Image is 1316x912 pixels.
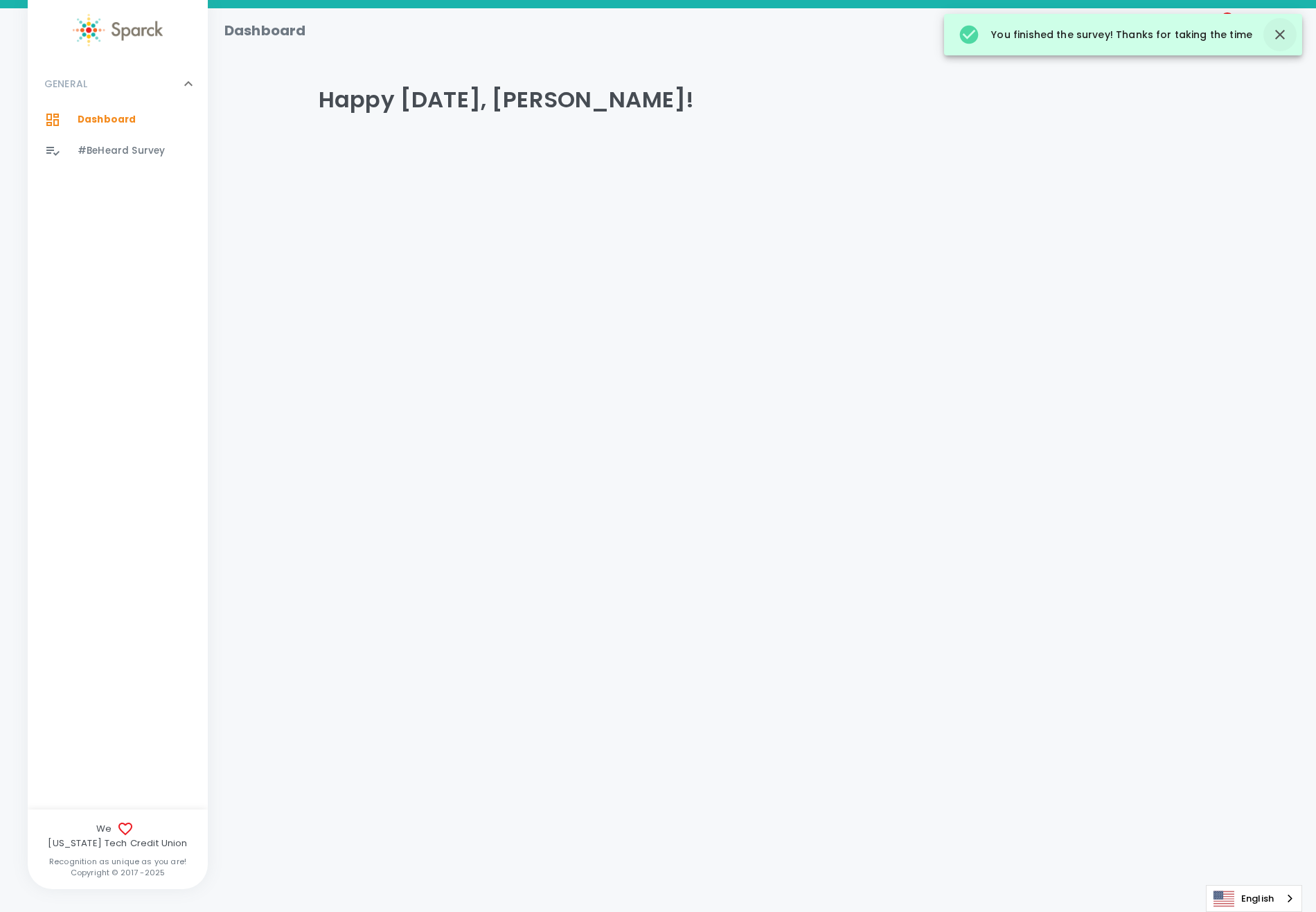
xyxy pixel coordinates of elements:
[224,19,305,42] h1: Dashboard
[28,856,208,867] p: Recognition as unique as you are!
[1207,886,1301,911] a: English
[73,14,163,46] img: Sparck logo
[1206,885,1302,912] div: Language
[28,821,208,850] span: We [US_STATE] Tech Credit Union
[958,18,1252,51] div: You finished the survey! Thanks for taking the time
[28,105,208,172] div: GENERAL
[319,86,1205,114] h4: Happy [DATE], [PERSON_NAME]!
[28,14,208,46] a: Sparck logo
[28,63,208,105] div: GENERAL
[1206,885,1302,912] aside: Language selected: English
[28,136,208,166] a: #BeHeard Survey
[78,113,136,127] span: Dashboard
[28,867,208,878] p: Copyright © 2017 - 2025
[78,144,165,158] span: #BeHeard Survey
[44,77,87,91] p: GENERAL
[28,105,208,135] a: Dashboard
